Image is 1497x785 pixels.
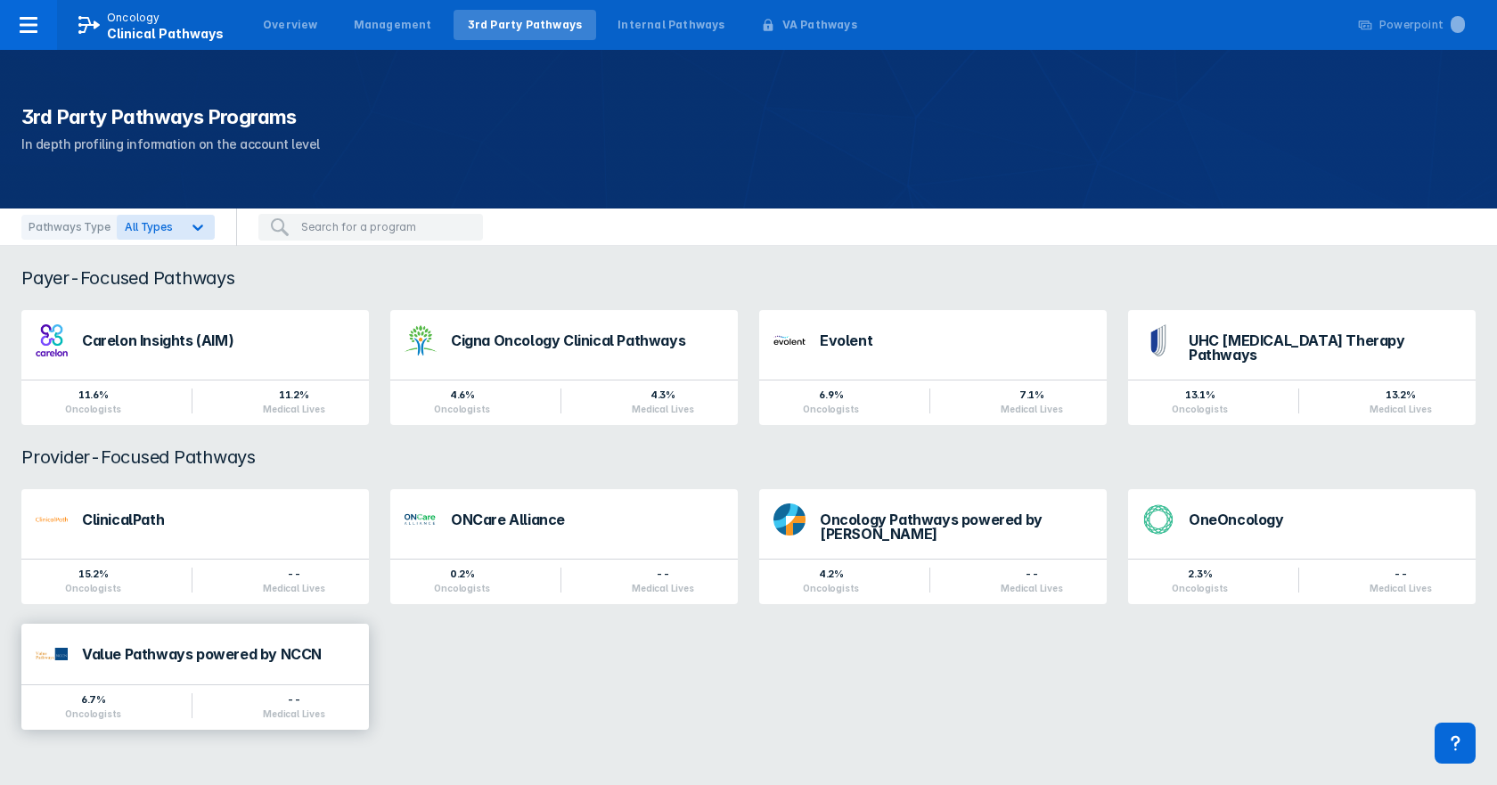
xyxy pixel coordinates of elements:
div: 3rd Party Pathways [468,17,583,33]
div: Contact Support [1435,723,1476,764]
div: Pathways Type [21,215,117,240]
div: Medical Lives [1370,583,1431,593]
div: Cigna Oncology Clinical Pathways [451,333,724,348]
div: Medical Lives [263,583,324,593]
a: Cigna Oncology Clinical Pathways4.6%Oncologists4.3%Medical Lives [390,310,738,425]
div: UHC [MEDICAL_DATA] Therapy Pathways [1189,333,1461,362]
img: new-century-health.png [773,324,806,356]
div: 13.1% [1172,388,1228,402]
div: Oncologists [803,404,859,414]
div: Oncologists [434,583,490,593]
p: Oncology [107,10,160,26]
a: Carelon Insights (AIM)11.6%Oncologists11.2%Medical Lives [21,310,369,425]
span: Clinical Pathways [107,26,224,41]
div: ONCare Alliance [451,512,724,527]
div: Overview [263,17,318,33]
div: Evolent [820,333,1092,348]
div: Oncologists [1172,404,1228,414]
a: OneOncology2.3%Oncologists--Medical Lives [1128,489,1476,604]
img: cigna-oncology-clinical-pathways.png [405,324,437,356]
div: Medical Lives [632,583,693,593]
div: Internal Pathways [618,17,724,33]
a: Management [339,10,446,40]
div: -- [1001,567,1062,581]
div: 0.2% [434,567,490,581]
div: Oncologists [65,583,121,593]
div: 13.2% [1370,388,1431,402]
div: Medical Lives [1370,404,1431,414]
div: 11.2% [263,388,324,402]
div: Oncology Pathways powered by [PERSON_NAME] [820,512,1092,541]
a: 3rd Party Pathways [454,10,597,40]
div: ClinicalPath [82,512,355,527]
div: Medical Lives [1001,404,1062,414]
div: Powerpoint [1379,17,1465,33]
div: VA Pathways [782,17,857,33]
div: -- [1370,567,1431,581]
div: Oncologists [65,404,121,414]
a: Evolent6.9%Oncologists7.1%Medical Lives [759,310,1107,425]
div: 6.7% [65,692,121,707]
div: 4.3% [632,388,693,402]
div: 15.2% [65,567,121,581]
p: In depth profiling information on the account level [21,134,1476,155]
div: 6.9% [803,388,859,402]
div: 7.1% [1001,388,1062,402]
div: 2.3% [1172,567,1228,581]
div: -- [632,567,693,581]
div: Oncologists [434,404,490,414]
a: ONCare Alliance0.2%Oncologists--Medical Lives [390,489,738,604]
span: All Types [125,220,172,233]
div: Carelon Insights (AIM) [82,333,355,348]
a: Overview [249,10,332,40]
div: 4.2% [803,567,859,581]
img: value-pathways-nccn.png [36,648,68,660]
div: OneOncology [1189,512,1461,527]
div: Oncologists [803,583,859,593]
div: 11.6% [65,388,121,402]
img: dfci-pathways.png [773,503,806,536]
div: Medical Lives [1001,583,1062,593]
a: Value Pathways powered by NCCN6.7%Oncologists--Medical Lives [21,626,369,732]
div: Medical Lives [263,708,324,719]
img: carelon-insights.png [36,324,68,356]
a: ClinicalPath15.2%Oncologists--Medical Lives [21,489,369,604]
div: Value Pathways powered by NCCN [82,647,355,661]
img: oneoncology.png [1142,503,1174,536]
input: Search for a program [301,219,472,235]
img: oncare-alliance.png [405,503,437,536]
div: Management [354,17,432,33]
div: -- [263,692,324,707]
a: Internal Pathways [603,10,739,40]
a: Oncology Pathways powered by [PERSON_NAME]4.2%Oncologists--Medical Lives [759,489,1107,604]
div: Oncologists [1172,583,1228,593]
h1: 3rd Party Pathways Programs [21,103,1476,130]
img: via-oncology.png [36,503,68,536]
a: UHC [MEDICAL_DATA] Therapy Pathways13.1%Oncologists13.2%Medical Lives [1128,310,1476,425]
div: -- [263,567,324,581]
img: uhc-pathways.png [1142,324,1174,356]
div: Medical Lives [263,404,324,414]
div: Medical Lives [632,404,693,414]
div: 4.6% [434,388,490,402]
div: Oncologists [65,708,121,719]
